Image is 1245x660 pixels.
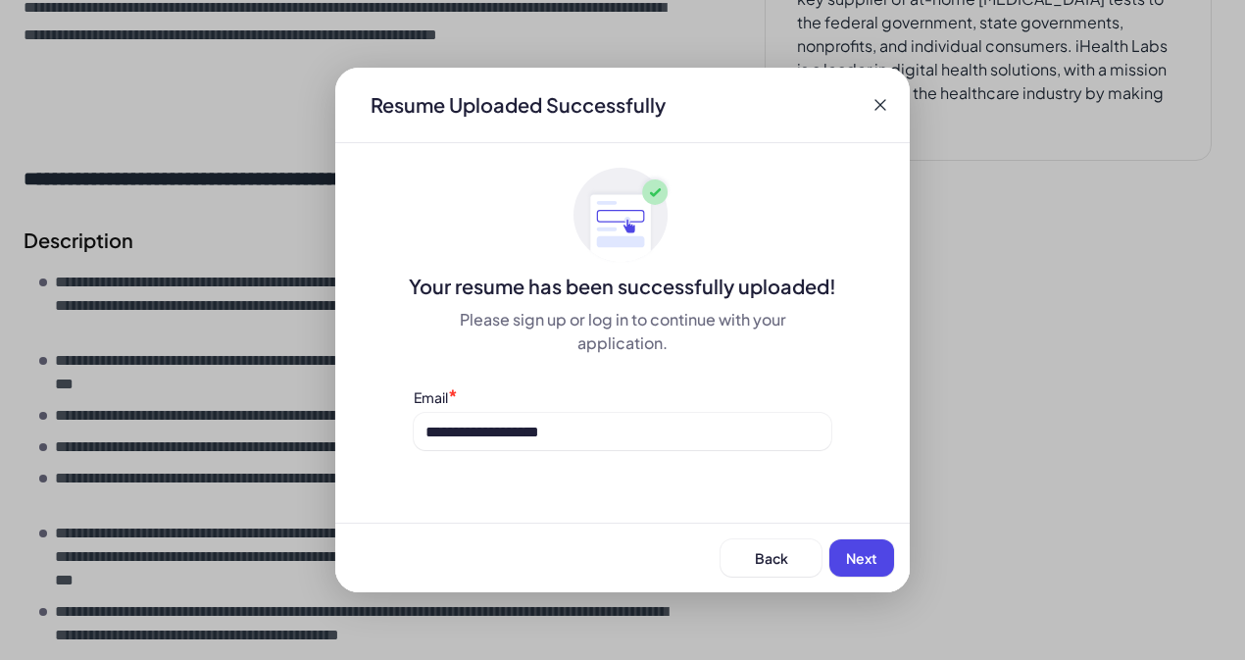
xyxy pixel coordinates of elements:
[355,91,681,119] div: Resume Uploaded Successfully
[335,273,910,300] div: Your resume has been successfully uploaded!
[846,549,877,567] span: Next
[721,539,822,577] button: Back
[829,539,894,577] button: Next
[414,388,448,406] label: Email
[414,308,831,355] div: Please sign up or log in to continue with your application.
[573,167,672,265] img: ApplyedMaskGroup3.svg
[755,549,788,567] span: Back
